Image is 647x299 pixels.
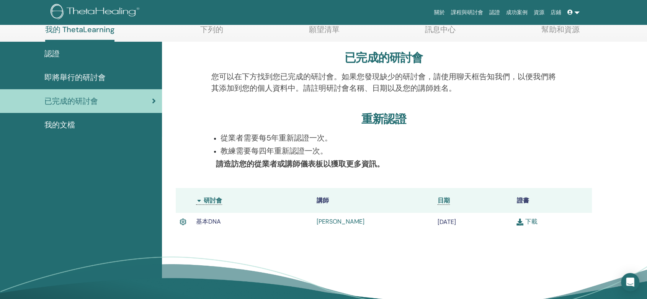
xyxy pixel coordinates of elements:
font: 訊息中心 [425,25,456,34]
a: 資源 [531,5,547,20]
a: 幫助和資源 [541,25,580,40]
a: [PERSON_NAME] [317,217,364,225]
font: 資源 [534,9,544,15]
font: 我的文檔 [44,120,75,130]
font: 證書 [516,196,529,204]
a: 願望清單 [309,25,340,40]
font: 教練需要每四年重新認證一次。 [221,146,328,156]
a: 關於 [431,5,448,20]
font: 幫助和資源 [541,25,580,34]
font: 即將舉行的研討會 [44,72,106,82]
a: 下載 [516,217,537,225]
a: 下列的 [200,25,223,40]
font: 基本DNA [196,217,221,225]
font: 認證 [489,9,500,15]
font: [DATE] [438,218,456,226]
font: 認證 [44,49,60,59]
a: 認證 [486,5,503,20]
font: 下載 [525,217,537,225]
a: 成功案例 [503,5,531,20]
font: 願望清單 [309,25,340,34]
a: 課程與研討會 [448,5,486,20]
font: 已完成的研討會 [44,96,98,106]
a: 訊息中心 [425,25,456,40]
font: 成功案例 [506,9,528,15]
font: 講師 [317,196,329,204]
a: 日期 [438,196,450,205]
font: 店鋪 [551,9,561,15]
font: 我的 ThetaLearning [45,25,114,34]
font: 重新認證 [361,111,406,126]
img: logo.png [51,4,142,21]
a: 我的 ThetaLearning [45,25,114,42]
font: 您可以在下方找到您已完成的研討會。如果您發現缺少的研討會，請使用聊天框告知我們，以便我們將其添加到您的個人資料中。請註明研討會名稱、日期以及您的講師姓名。 [211,72,556,93]
font: 已完成的研討會 [345,50,423,65]
div: Open Intercom Messenger [621,273,639,291]
img: 有效證書 [180,217,186,227]
a: 店鋪 [547,5,564,20]
img: download.svg [516,219,523,225]
font: 關於 [434,9,445,15]
font: 課程與研討會 [451,9,483,15]
font: 請造訪您的從業者或講師儀表板以獲取更多資訊。 [216,159,384,169]
font: 從業者需要每5年重新認證一次。 [221,133,332,143]
font: 下列的 [200,25,223,34]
